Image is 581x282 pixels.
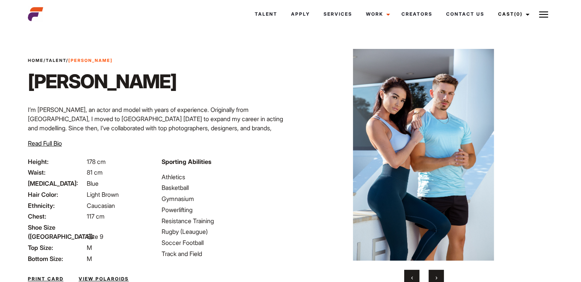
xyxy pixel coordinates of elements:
[162,216,286,225] li: Resistance Training
[248,4,284,24] a: Talent
[411,274,413,281] span: Previous
[68,58,113,63] strong: [PERSON_NAME]
[87,244,92,251] span: M
[439,4,491,24] a: Contact Us
[87,255,92,263] span: M
[28,157,85,166] span: Height:
[491,4,534,24] a: Cast(0)
[87,212,105,220] span: 117 cm
[162,172,286,182] li: Athletics
[28,139,62,148] button: Read Full Bio
[284,4,317,24] a: Apply
[162,194,286,203] li: Gymnasium
[87,158,106,165] span: 178 cm
[359,4,395,24] a: Work
[46,58,66,63] a: Talent
[28,212,85,221] span: Chest:
[28,179,85,188] span: [MEDICAL_DATA]:
[87,233,103,240] span: Size 9
[28,168,85,177] span: Waist:
[162,183,286,192] li: Basketball
[28,139,62,147] span: Read Full Bio
[317,4,359,24] a: Services
[28,57,113,64] span: / /
[28,254,85,263] span: Bottom Size:
[514,11,523,17] span: (0)
[87,180,99,187] span: Blue
[87,202,115,209] span: Caucasian
[162,249,286,258] li: Track and Field
[28,190,85,199] span: Hair Color:
[87,169,103,176] span: 81 cm
[28,6,43,22] img: cropped-aefm-brand-fav-22-square.png
[28,58,44,63] a: Home
[28,105,286,160] p: I’m [PERSON_NAME], an actor and model with years of experience. Originally from [GEOGRAPHIC_DATA]...
[539,10,548,19] img: Burger icon
[162,227,286,236] li: Rugby (Leaugue)
[435,274,437,281] span: Next
[162,205,286,214] li: Powerlifting
[162,238,286,247] li: Soccer Football
[28,201,85,210] span: Ethnicity:
[162,158,211,165] strong: Sporting Abilities
[28,243,85,252] span: Top Size:
[28,223,85,241] span: Shoe Size ([GEOGRAPHIC_DATA]):
[28,70,176,93] h1: [PERSON_NAME]
[87,191,119,198] span: Light Brown
[395,4,439,24] a: Creators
